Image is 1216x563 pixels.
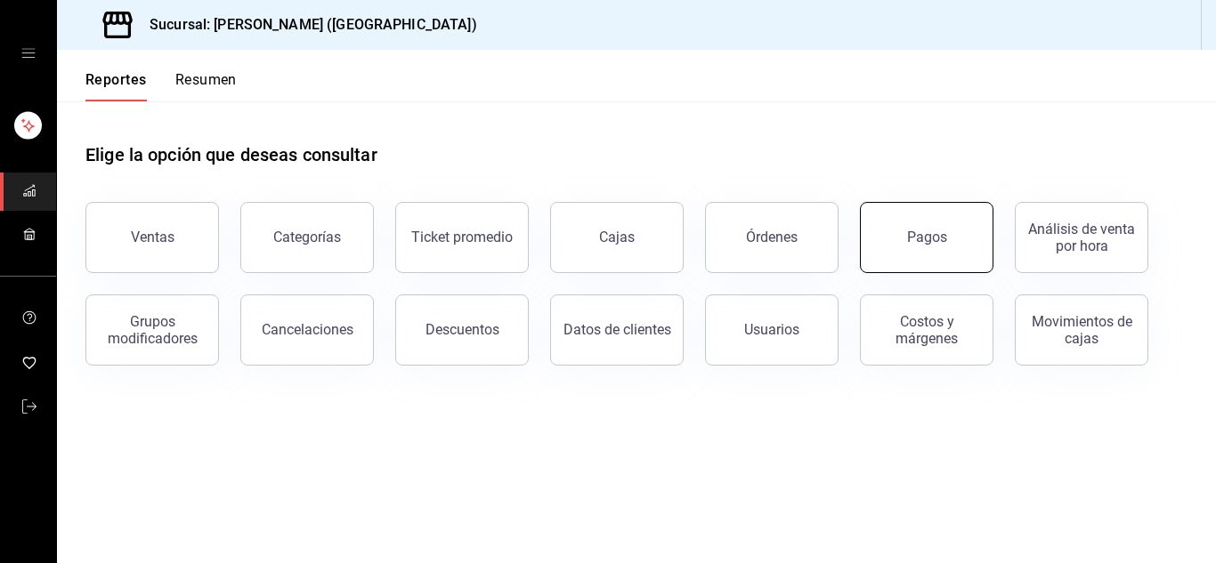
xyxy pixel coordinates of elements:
button: Resumen [175,71,237,101]
button: Movimientos de cajas [1015,294,1148,366]
div: Órdenes [746,229,798,245]
div: Ticket promedio [411,229,513,245]
button: Usuarios [705,294,839,366]
button: Ventas [85,202,219,273]
button: Reportes [85,71,147,101]
h1: Elige la opción que deseas consultar [85,141,377,168]
button: Categorías [240,202,374,273]
div: Descuentos [426,321,499,338]
div: Pagos [907,229,947,245]
div: Ventas [131,229,174,245]
div: Categorías [273,229,341,245]
button: open drawer [21,46,36,60]
div: navigation tabs [85,71,237,101]
div: Cajas [599,229,635,245]
div: Movimientos de cajas [1026,313,1137,347]
button: Análisis de venta por hora [1015,202,1148,273]
button: Descuentos [395,294,529,366]
button: Órdenes [705,202,839,273]
button: Pagos [860,202,993,273]
div: Grupos modificadores [97,313,207,347]
div: Análisis de venta por hora [1026,221,1137,254]
button: Grupos modificadores [85,294,219,366]
button: Ticket promedio [395,202,529,273]
div: Usuarios [744,321,799,338]
div: Cancelaciones [262,321,353,338]
button: Cajas [550,202,684,273]
div: Datos de clientes [563,321,671,338]
div: Costos y márgenes [871,313,982,347]
button: Cancelaciones [240,294,374,366]
h3: Sucursal: [PERSON_NAME] ([GEOGRAPHIC_DATA]) [135,14,477,36]
button: Costos y márgenes [860,294,993,366]
button: Datos de clientes [550,294,684,366]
